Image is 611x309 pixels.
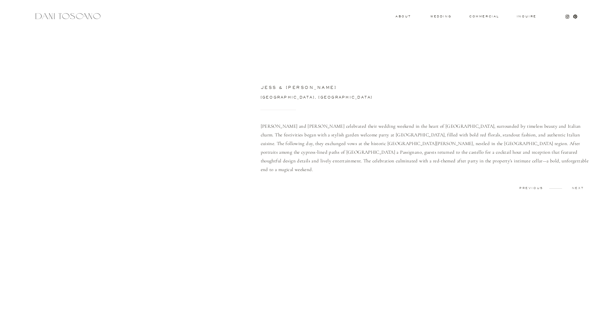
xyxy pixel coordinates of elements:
a: commercial [469,15,499,18]
a: About [395,15,410,17]
a: previous [515,187,547,190]
a: wedding [430,15,451,17]
a: [GEOGRAPHIC_DATA], [GEOGRAPHIC_DATA] [261,96,388,101]
h3: jess & [PERSON_NAME] [261,86,460,91]
p: [PERSON_NAME] and [PERSON_NAME] celebrated their wedding weekend in the heart of [GEOGRAPHIC_DATA... [261,122,594,181]
a: Inquire [516,15,537,18]
a: next [562,187,594,190]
